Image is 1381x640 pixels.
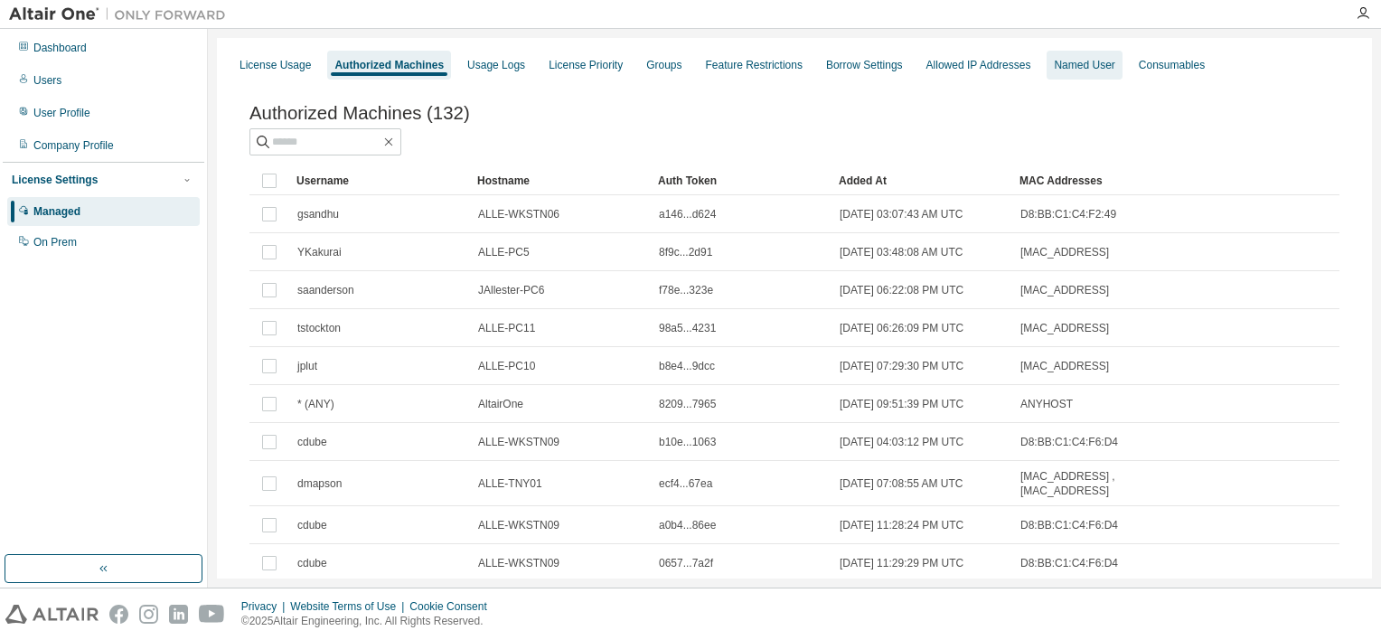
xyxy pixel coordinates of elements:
img: Altair One [9,5,235,24]
div: Usage Logs [467,58,525,72]
div: License Settings [12,173,98,187]
div: Auth Token [658,166,824,195]
span: [MAC_ADDRESS] [1020,321,1109,335]
span: JAllester-PC6 [478,283,544,297]
div: Privacy [241,599,290,614]
span: b10e...1063 [659,435,716,449]
span: jplut [297,359,317,373]
div: Groups [646,58,681,72]
span: cdube [297,435,327,449]
div: Managed [33,204,80,219]
div: License Priority [549,58,623,72]
span: tstockton [297,321,341,335]
div: Named User [1054,58,1114,72]
div: Borrow Settings [826,58,903,72]
span: gsandhu [297,207,339,221]
div: Added At [839,166,1005,195]
span: ALLE-PC11 [478,321,535,335]
div: License Usage [240,58,311,72]
div: Authorized Machines [334,58,444,72]
span: ALLE-PC10 [478,359,535,373]
span: D8:BB:C1:C4:F2:49 [1020,207,1116,221]
img: altair_logo.svg [5,605,99,624]
div: Users [33,73,61,88]
span: [DATE] 03:07:43 AM UTC [840,207,963,221]
span: 0657...7a2f [659,556,713,570]
span: ALLE-WKSTN09 [478,556,559,570]
span: b8e4...9dcc [659,359,715,373]
span: 8f9c...2d91 [659,245,712,259]
span: [DATE] 06:26:09 PM UTC [840,321,963,335]
img: facebook.svg [109,605,128,624]
div: On Prem [33,235,77,249]
span: a0b4...86ee [659,518,716,532]
div: User Profile [33,106,90,120]
span: cdube [297,556,327,570]
span: ALLE-WKSTN09 [478,518,559,532]
span: cdube [297,518,327,532]
span: D8:BB:C1:C4:F6:D4 [1020,518,1118,532]
span: [DATE] 11:28:24 PM UTC [840,518,963,532]
span: ANYHOST [1020,397,1073,411]
span: ALLE-TNY01 [478,476,542,491]
div: Dashboard [33,41,87,55]
span: D8:BB:C1:C4:F6:D4 [1020,435,1118,449]
img: youtube.svg [199,605,225,624]
span: [DATE] 07:08:55 AM UTC [840,476,963,491]
span: dmapson [297,476,342,491]
span: ecf4...67ea [659,476,712,491]
img: linkedin.svg [169,605,188,624]
img: instagram.svg [139,605,158,624]
span: [MAC_ADDRESS] [1020,283,1109,297]
p: © 2025 Altair Engineering, Inc. All Rights Reserved. [241,614,498,629]
span: [DATE] 11:29:29 PM UTC [840,556,963,570]
span: * (ANY) [297,397,334,411]
div: Website Terms of Use [290,599,409,614]
div: Cookie Consent [409,599,497,614]
span: ALLE-WKSTN09 [478,435,559,449]
span: [MAC_ADDRESS] [1020,359,1109,373]
span: [DATE] 04:03:12 PM UTC [840,435,963,449]
div: Feature Restrictions [706,58,803,72]
span: D8:BB:C1:C4:F6:D4 [1020,556,1118,570]
div: Company Profile [33,138,114,153]
span: YKakurai [297,245,342,259]
span: [MAC_ADDRESS] [1020,245,1109,259]
div: MAC Addresses [1019,166,1141,195]
span: [DATE] 06:22:08 PM UTC [840,283,963,297]
span: [DATE] 03:48:08 AM UTC [840,245,963,259]
span: saanderson [297,283,354,297]
div: Username [296,166,463,195]
span: ALLE-PC5 [478,245,530,259]
span: [DATE] 07:29:30 PM UTC [840,359,963,373]
span: [DATE] 09:51:39 PM UTC [840,397,963,411]
div: Consumables [1139,58,1205,72]
span: [MAC_ADDRESS] , [MAC_ADDRESS] [1020,469,1140,498]
div: Allowed IP Addresses [926,58,1031,72]
span: 8209...7965 [659,397,716,411]
span: Authorized Machines (132) [249,103,470,124]
span: 98a5...4231 [659,321,716,335]
div: Hostname [477,166,644,195]
span: f78e...323e [659,283,713,297]
span: a146...d624 [659,207,716,221]
span: AltairOne [478,397,523,411]
span: ALLE-WKSTN06 [478,207,559,221]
